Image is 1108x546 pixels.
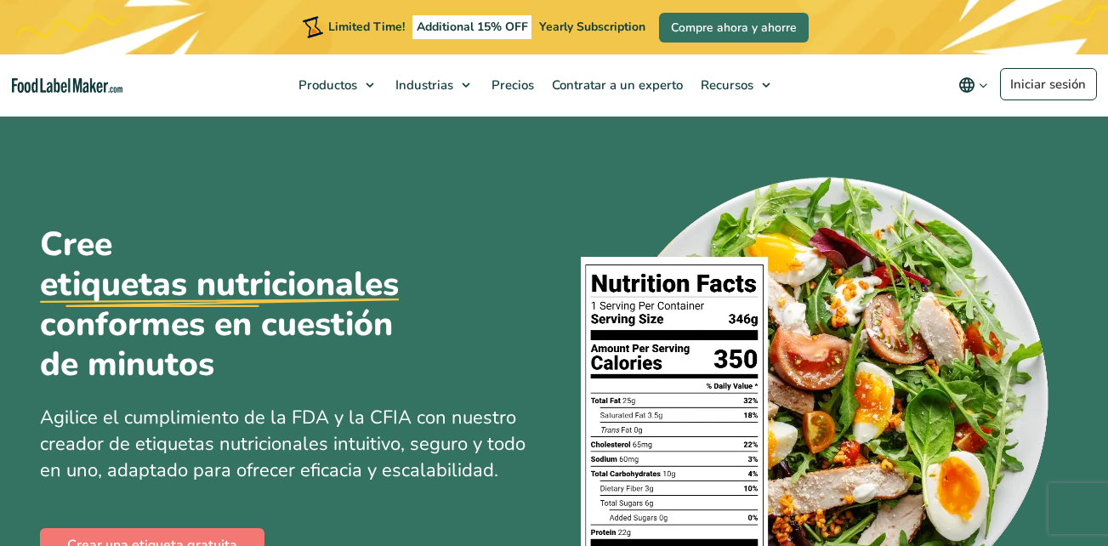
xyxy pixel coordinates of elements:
span: Limited Time! [328,19,405,35]
span: Productos [293,77,359,94]
span: Precios [486,77,536,94]
span: Agilice el cumplimiento de la FDA y la CFIA con nuestro creador de etiquetas nutricionales intuit... [40,405,526,483]
a: Precios [483,54,539,116]
a: Industrias [387,54,479,116]
h1: Cree conformes en cuestión de minutos [40,225,431,384]
span: Yearly Subscription [539,19,645,35]
a: Recursos [692,54,779,116]
a: Iniciar sesión [1000,68,1097,100]
span: Recursos [696,77,755,94]
a: Compre ahora y ahorre [659,13,809,43]
span: Industrias [390,77,455,94]
u: etiquetas nutricionales [40,264,399,304]
span: Additional 15% OFF [412,15,532,39]
a: Contratar a un experto [543,54,688,116]
a: Productos [290,54,383,116]
span: Contratar a un experto [547,77,685,94]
